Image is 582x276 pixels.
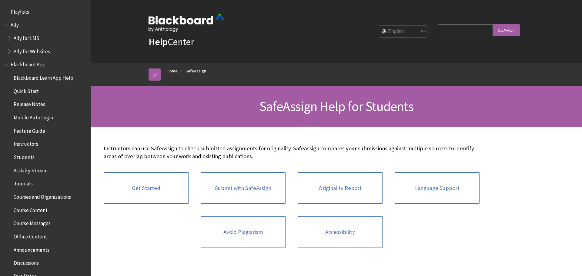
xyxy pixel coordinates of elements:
a: HelpCenter [149,36,194,48]
span: Blackboard App [11,60,45,68]
span: Course Content [14,205,48,213]
span: SafeAssign Help for Students [259,98,413,115]
select: Site Language Selector [379,26,428,38]
span: Announcements [14,245,49,253]
a: Originality Report [298,172,383,204]
a: Avoid Plagiarism [201,216,286,248]
strong: Help [149,36,168,48]
span: Ally for Websites [14,46,50,55]
span: Instructors [14,139,38,147]
span: Discussions [14,258,39,266]
span: Ally [11,20,19,28]
span: Quick Start [14,86,39,94]
span: Offline Content [14,231,47,240]
a: Language Support [395,172,480,204]
span: Playlists [11,7,29,15]
nav: Book outline for Anthology Ally Help [4,20,87,57]
nav: Book outline for Playlists [4,7,87,17]
img: Blackboard by Anthology [149,14,224,32]
span: Students [14,152,35,160]
span: Journals [14,179,33,187]
span: Activity Stream [14,165,48,174]
span: Ally for LMS [14,33,39,41]
a: Submit with SafeAssign [201,172,286,204]
a: SafeAssign [186,67,206,75]
p: Instructors can use SafeAssign to check submitted assignments for originality. SafeAssign compare... [104,145,480,160]
a: Home [167,67,178,75]
span: Release Notes [14,99,45,108]
span: Mobile Auto Login [14,112,53,121]
a: Accessibility [298,216,383,248]
span: Feature Guide [14,126,45,134]
a: Get Started [104,172,189,204]
span: Blackboard Learn App Help [14,73,73,81]
input: Search [493,24,520,36]
span: Courses and Organizations [14,192,71,200]
span: Course Messages [14,218,51,227]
